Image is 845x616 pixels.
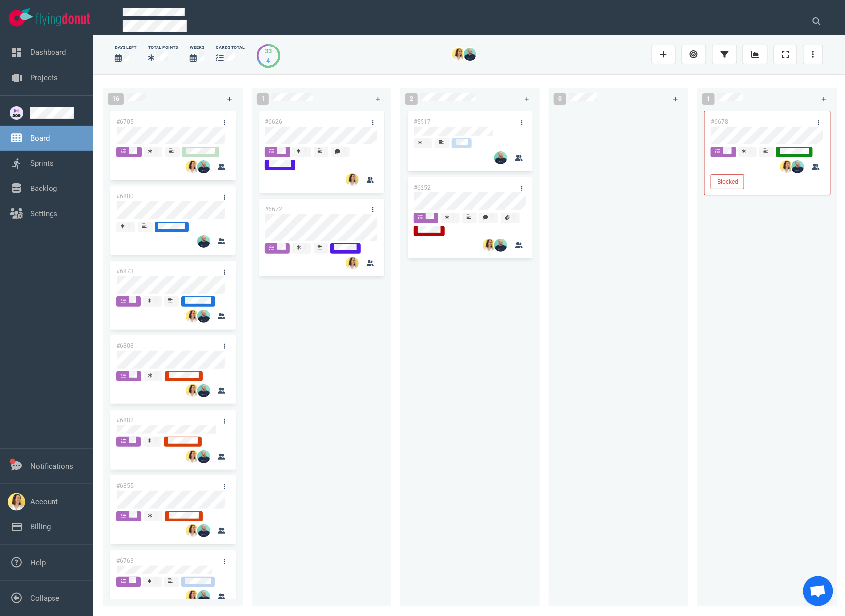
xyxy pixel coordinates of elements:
[414,184,431,191] a: #6252
[36,13,90,26] img: Flying Donut text logo
[186,524,199,537] img: 26
[186,310,199,323] img: 26
[483,239,496,252] img: 26
[116,118,134,125] a: #6705
[186,160,199,173] img: 26
[216,45,245,51] div: cards total
[346,173,359,186] img: 26
[702,93,715,105] span: 1
[30,134,50,142] a: Board
[30,48,66,57] a: Dashboard
[116,193,134,200] a: #6880
[197,235,210,248] img: 26
[186,590,199,603] img: 26
[494,151,507,164] img: 26
[780,160,793,173] img: 26
[108,93,124,105] span: 16
[346,257,359,270] img: 26
[554,93,566,105] span: 0
[257,93,269,105] span: 1
[30,209,57,218] a: Settings
[190,45,204,51] div: Weeks
[30,497,58,506] a: Account
[116,268,134,275] a: #6873
[711,118,728,125] a: #6678
[265,47,272,56] div: 33
[186,450,199,463] img: 26
[452,48,465,61] img: 26
[116,557,134,564] a: #6763
[197,590,210,603] img: 26
[197,450,210,463] img: 26
[711,174,744,189] button: Blocked
[197,384,210,397] img: 26
[30,73,58,82] a: Projects
[197,310,210,323] img: 26
[405,93,418,105] span: 2
[265,206,282,213] a: #6672
[30,558,46,567] a: Help
[265,118,282,125] a: #6626
[30,159,53,168] a: Sprints
[464,48,476,61] img: 26
[30,462,73,471] a: Notifications
[116,342,134,349] a: #6808
[148,45,178,51] div: Total Points
[116,482,134,489] a: #6855
[30,522,51,531] a: Billing
[197,524,210,537] img: 26
[494,239,507,252] img: 26
[115,45,136,51] div: days left
[30,184,57,193] a: Backlog
[116,417,134,424] a: #6882
[197,160,210,173] img: 26
[803,576,833,606] div: Ouvrir le chat
[186,384,199,397] img: 26
[30,594,59,603] a: Collapse
[414,118,431,125] a: #5517
[792,160,804,173] img: 26
[265,56,272,65] div: 4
